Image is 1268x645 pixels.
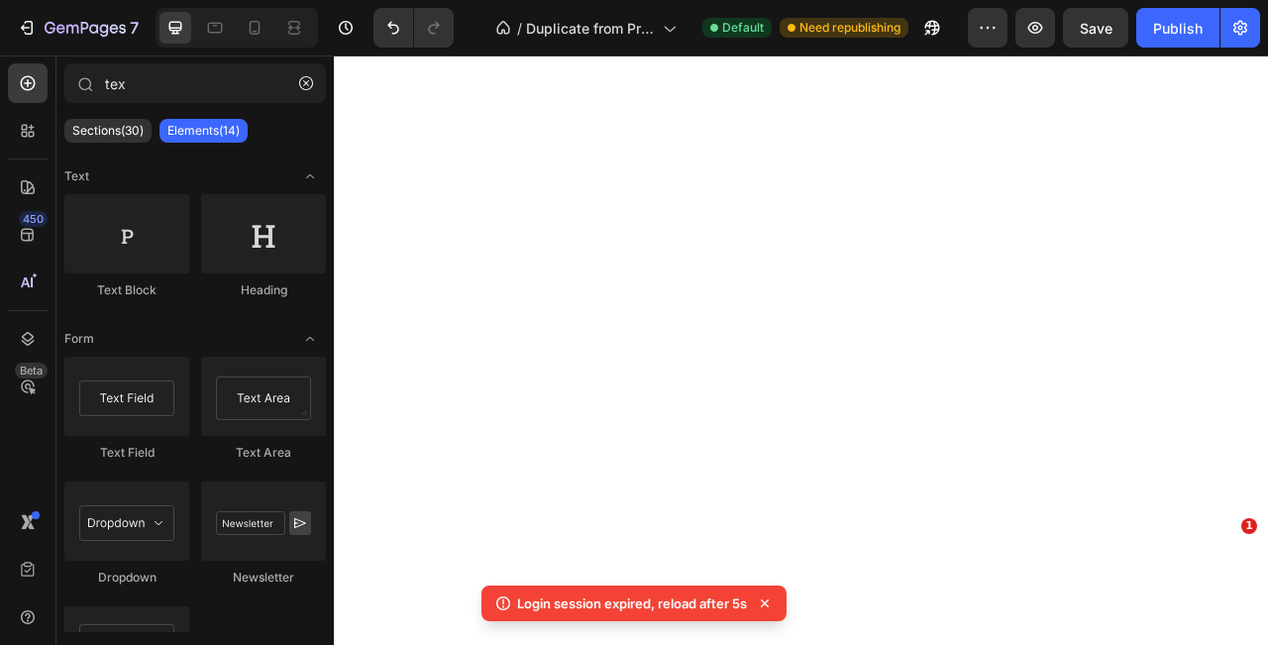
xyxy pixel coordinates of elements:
div: Text Area [201,444,326,462]
p: Login session expired, reload after 5s [517,593,747,613]
div: Heading [201,281,326,299]
span: Toggle open [294,161,326,192]
span: Need republishing [799,19,900,37]
span: Duplicate from Product Page - [DATE] 15:41:40 [526,18,655,39]
input: Search Sections & Elements [64,63,326,103]
div: Text Block [64,281,189,299]
span: / [517,18,522,39]
div: Newsletter [201,569,326,587]
span: Toggle open [294,323,326,355]
button: 7 [8,8,148,48]
span: Save [1080,20,1112,37]
span: Text [64,167,89,185]
span: Form [64,330,94,348]
p: Sections(30) [72,123,144,139]
p: Elements(14) [167,123,240,139]
div: 450 [19,211,48,227]
div: Beta [15,363,48,378]
div: Undo/Redo [373,8,454,48]
div: Publish [1153,18,1203,39]
button: Publish [1136,8,1219,48]
span: Default [722,19,764,37]
iframe: Intercom live chat [1201,548,1248,595]
span: 1 [1241,518,1257,534]
button: Save [1063,8,1128,48]
div: Text Field [64,444,189,462]
iframe: Design area [334,55,1268,645]
div: Dropdown [64,569,189,587]
p: 7 [130,16,139,40]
